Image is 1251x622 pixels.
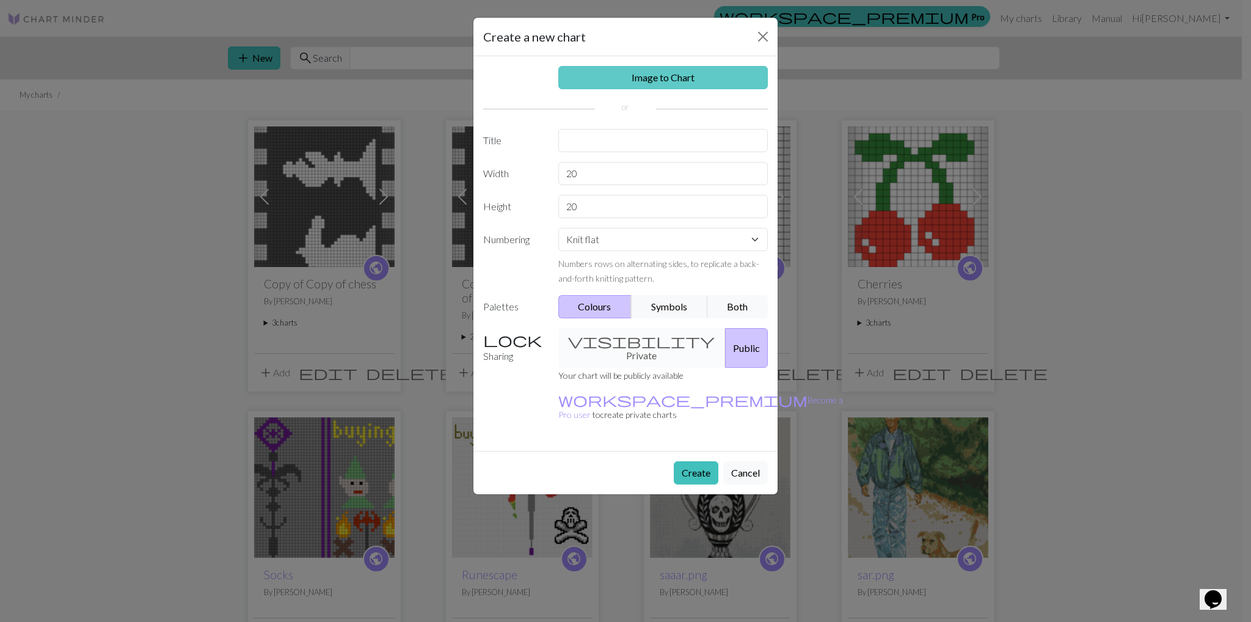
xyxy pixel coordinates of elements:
[476,162,551,185] label: Width
[558,395,843,420] small: to create private charts
[476,195,551,218] label: Height
[476,328,551,368] label: Sharing
[558,66,768,89] a: Image to Chart
[558,391,808,408] span: workspace_premium
[1200,573,1239,610] iframe: chat widget
[483,27,586,46] h5: Create a new chart
[476,228,551,285] label: Numbering
[558,370,684,381] small: Your chart will be publicly available
[558,395,843,420] a: Become a Pro user
[558,258,759,284] small: Numbers rows on alternating sides, to replicate a back-and-forth knitting pattern.
[723,461,768,485] button: Cancel
[476,129,551,152] label: Title
[725,328,768,368] button: Public
[476,295,551,318] label: Palettes
[631,295,708,318] button: Symbols
[707,295,768,318] button: Both
[558,295,632,318] button: Colours
[674,461,718,485] button: Create
[753,27,773,46] button: Close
